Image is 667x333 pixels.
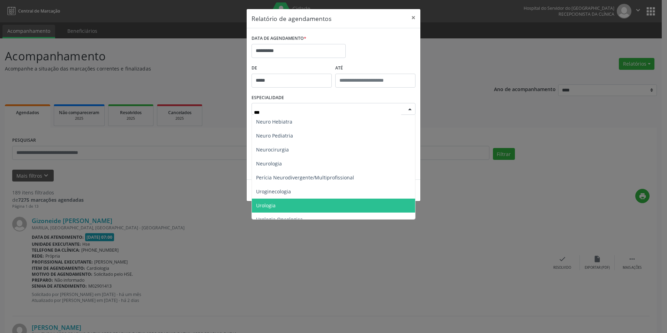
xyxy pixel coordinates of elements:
span: Urologia Oncologica [256,216,303,223]
span: Neuro Pediatria [256,132,293,139]
label: ESPECIALIDADE [252,92,284,103]
span: Neurologia [256,160,282,167]
button: Close [406,9,420,26]
label: ATÉ [335,63,415,74]
label: De [252,63,332,74]
label: DATA DE AGENDAMENTO [252,33,306,44]
span: Uroginecologia [256,188,291,195]
span: Neurocirurgia [256,146,289,153]
span: Perícia Neurodivergente/Multiprofissional [256,174,354,181]
span: Urologia [256,202,276,209]
h5: Relatório de agendamentos [252,14,331,23]
span: Neuro Hebiatra [256,118,292,125]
